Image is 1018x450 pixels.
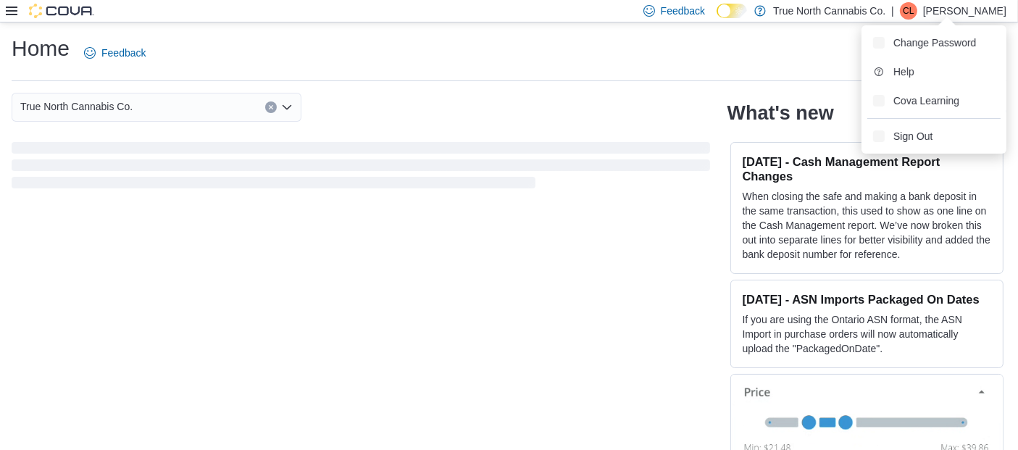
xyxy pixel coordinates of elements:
[923,2,1006,20] p: [PERSON_NAME]
[743,312,991,356] p: If you are using the Ontario ASN format, the ASN Import in purchase orders will now automatically...
[867,89,1001,112] button: Cova Learning
[717,4,747,19] input: Dark Mode
[12,34,70,63] h1: Home
[727,101,834,125] h2: What's new
[29,4,94,18] img: Cova
[893,93,959,108] span: Cova Learning
[891,2,894,20] p: |
[900,2,917,20] div: Christina Lachance
[12,145,710,191] span: Loading
[893,129,933,143] span: Sign Out
[743,292,991,307] h3: [DATE] - ASN Imports Packaged On Dates
[101,46,146,60] span: Feedback
[867,31,1001,54] button: Change Password
[773,2,885,20] p: True North Cannabis Co.
[661,4,705,18] span: Feedback
[20,98,133,115] span: True North Cannabis Co.
[743,189,991,262] p: When closing the safe and making a bank deposit in the same transaction, this used to show as one...
[867,125,1001,148] button: Sign Out
[265,101,277,113] button: Clear input
[717,18,717,19] span: Dark Mode
[893,36,976,50] span: Change Password
[903,2,914,20] span: CL
[867,60,1001,83] button: Help
[743,154,991,183] h3: [DATE] - Cash Management Report Changes
[281,101,293,113] button: Open list of options
[78,38,151,67] a: Feedback
[893,64,914,79] span: Help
